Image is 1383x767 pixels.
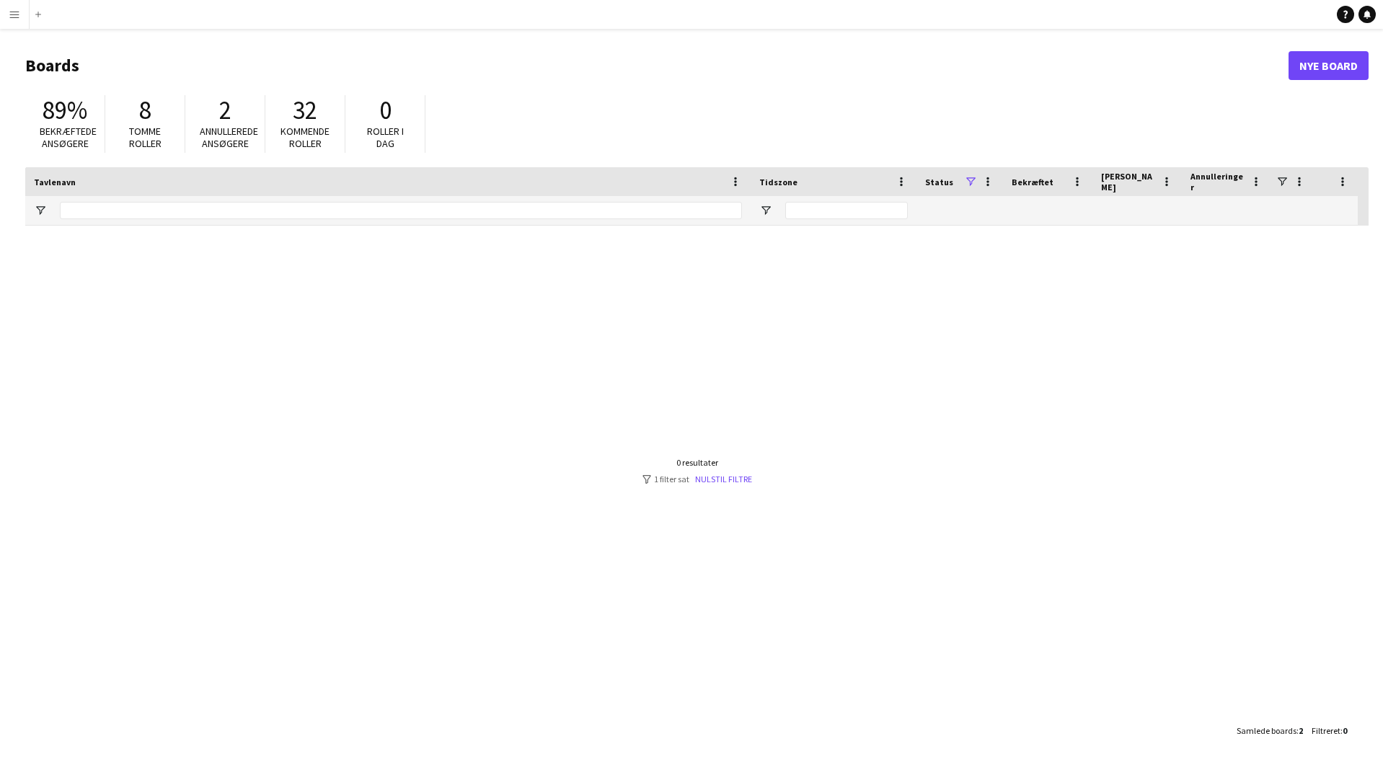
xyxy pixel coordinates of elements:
span: 0 [1343,725,1347,736]
span: 8 [139,94,151,126]
a: Nulstil filtre [695,474,752,484]
h1: Boards [25,55,1289,76]
div: : [1312,717,1347,745]
span: 32 [293,94,317,126]
span: Bekræftede ansøgere [40,125,97,150]
span: Tidszone [759,177,797,187]
span: Tomme roller [129,125,162,150]
span: Samlede boards [1237,725,1296,736]
span: 0 [379,94,392,126]
div: : [1237,717,1303,745]
span: Tavlenavn [34,177,76,187]
span: 2 [1299,725,1303,736]
span: [PERSON_NAME] [1101,171,1156,192]
span: 2 [219,94,231,126]
span: Roller i dag [367,125,404,150]
div: 0 resultater [642,457,752,468]
span: Filtreret [1312,725,1340,736]
button: Åbn Filtermenu [34,204,47,217]
span: Kommende roller [280,125,330,150]
span: Status [925,177,953,187]
button: Åbn Filtermenu [759,204,772,217]
div: 1 filter sat [642,474,752,484]
span: Annulleringer [1190,171,1245,192]
input: Tidszone Filter Input [785,202,908,219]
span: Bekræftet [1012,177,1053,187]
span: Annullerede ansøgere [200,125,258,150]
input: Tavlenavn Filter Input [60,202,742,219]
a: Nye Board [1289,51,1369,80]
span: 89% [43,94,87,126]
